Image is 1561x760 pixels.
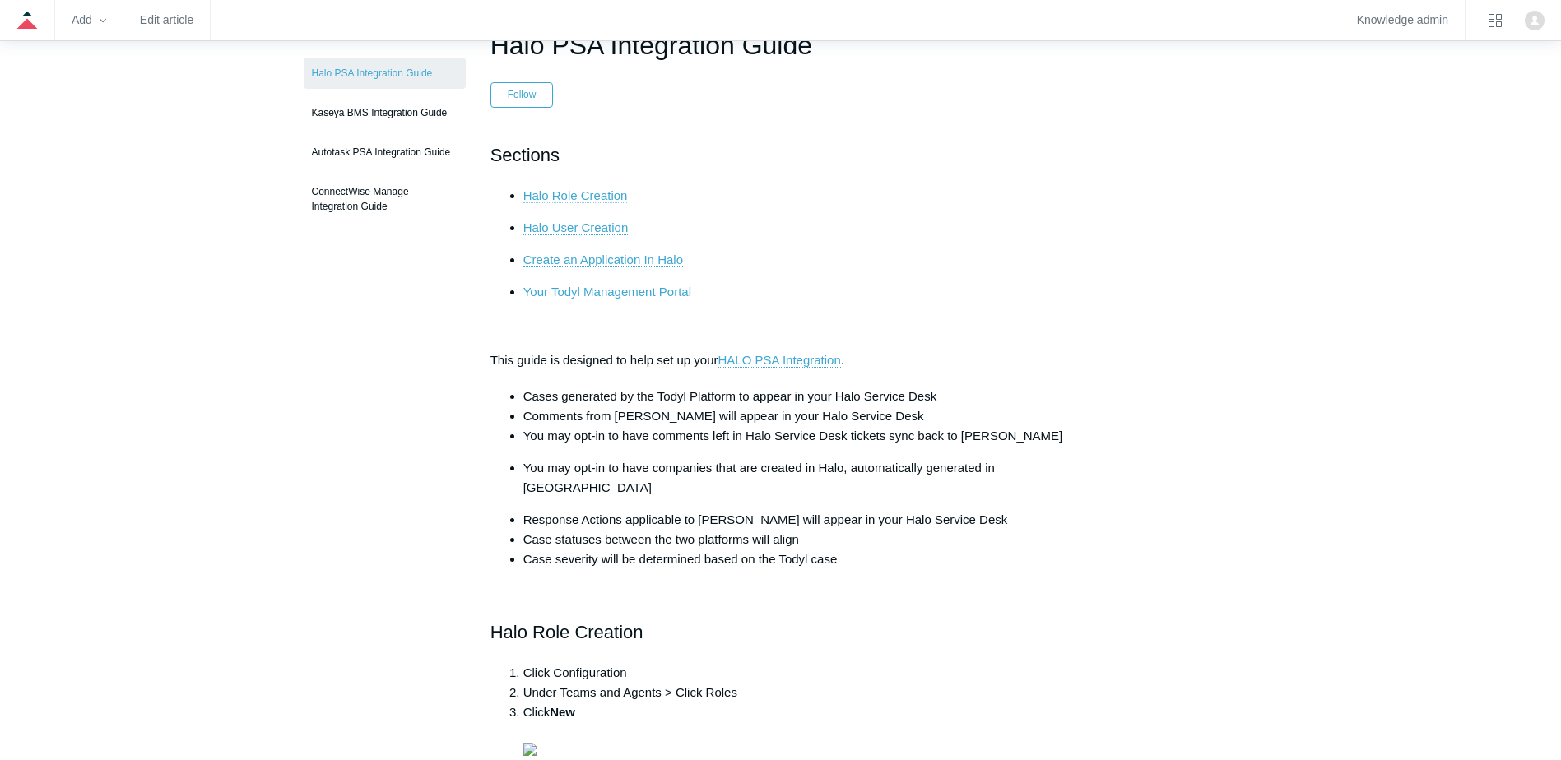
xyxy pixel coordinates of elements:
[490,618,1071,646] h2: Halo Role Creation
[490,25,1071,65] h1: Halo PSA Integration Guide
[523,663,1071,683] li: Click Configuration
[523,220,629,235] a: Halo User Creation
[304,97,466,128] a: Kaseya BMS Integration Guide
[523,743,537,756] img: 38277682527123
[304,58,466,89] a: Halo PSA Integration Guide
[490,141,1071,169] h2: Sections
[523,387,1071,406] li: Cases generated by the Todyl Platform to appear in your Halo Service Desk
[304,137,466,168] a: Autotask PSA Integration Guide
[550,705,575,719] strong: New
[523,188,628,203] a: Halo Role Creation
[523,683,1071,702] li: Under Teams and Agents > Click Roles
[1525,11,1545,30] img: user avatar
[523,406,1071,426] li: Comments from [PERSON_NAME] will appear in your Halo Service Desk
[490,82,554,107] button: Follow Article
[1357,16,1448,25] a: Knowledge admin
[718,353,841,368] a: HALO PSA Integration
[523,426,1071,446] li: You may opt-in to have comments left in Halo Service Desk tickets sync back to [PERSON_NAME]
[523,510,1071,530] li: Response Actions applicable to [PERSON_NAME] will appear in your Halo Service Desk
[523,458,1071,498] p: You may opt-in to have companies that are created in Halo, automatically generated in [GEOGRAPHIC...
[1525,11,1545,30] zd-hc-trigger: Click your profile icon to open the profile menu
[72,16,106,25] zd-hc-trigger: Add
[523,253,683,267] a: Create an Application In Halo
[523,530,1071,549] li: Case statuses between the two platforms will align
[490,350,1071,370] p: This guide is designed to help set up your .
[523,285,691,299] a: Your Todyl Management Portal
[140,16,193,25] a: Edit article
[304,176,466,222] a: ConnectWise Manage Integration Guide
[523,549,1071,569] li: Case severity will be determined based on the Todyl case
